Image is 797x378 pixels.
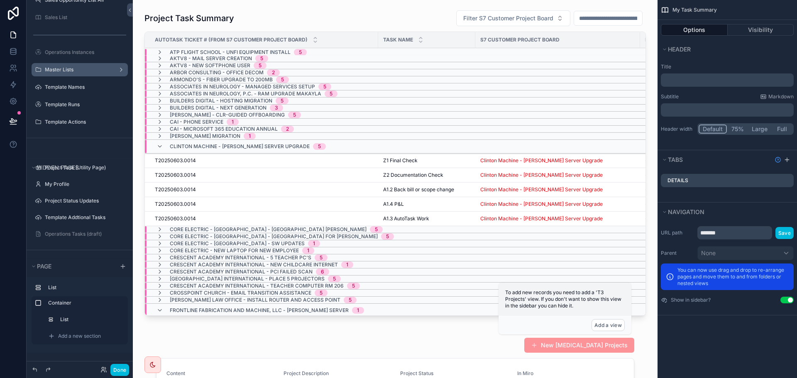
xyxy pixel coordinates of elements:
button: Header [661,44,789,55]
span: Crescent Academy International - New Childcare Internet [170,261,338,268]
div: scrollable content [27,277,133,353]
label: Operations Tasks (draft) [45,231,123,237]
label: Parent [661,250,694,256]
div: 2 [272,69,275,76]
span: Associates In Neurology - Managed Services Setup [170,83,315,90]
div: 5 [323,83,326,90]
div: 5 [333,276,336,282]
span: To add new records you need to add a 'T3 Projects' view. If you don't want to show this view in t... [505,289,621,309]
span: ATP Flight School - UNFI Equipment Install [170,49,291,56]
span: Clinton Machine - [PERSON_NAME] Server Upgrade [170,143,310,150]
div: scrollable content [661,73,794,87]
span: Tabs [668,156,683,163]
label: Template Actions [45,119,123,125]
button: None [697,246,794,260]
div: 5 [293,112,296,118]
label: Project Status Updates [45,198,123,204]
button: Visibility [728,24,794,36]
div: scrollable content [661,103,794,117]
button: Full [771,124,792,134]
div: 5 [260,55,263,62]
button: Save [775,227,794,239]
label: List [60,316,120,323]
span: Page [37,263,51,270]
p: You can now use drag and drop to re-arrange pages and move them to and from folders or nested views [677,267,789,287]
span: None [701,249,716,257]
button: Navigation [661,206,789,218]
div: 1 [357,307,359,314]
span: Task Name [383,37,413,43]
label: Master Lists [45,66,111,73]
span: Arbor Consulting - Office Decom [170,69,264,76]
div: 1 [313,240,315,247]
label: Details [667,177,688,184]
a: Markdown [760,93,794,100]
div: 1 [346,261,348,268]
div: 3 [275,105,278,111]
button: Large [748,124,771,134]
svg: Show help information [775,156,781,163]
label: Container [48,300,121,306]
span: Navigation [668,208,704,215]
label: Show in sidebar? [671,297,711,303]
span: [PERSON_NAME] - CLR-Guided Offboarding [170,112,285,118]
span: Header [668,46,691,53]
span: Core Electric - [GEOGRAPHIC_DATA] - SW Updates [170,240,305,247]
span: AutoTask Ticket # (from S7 Customer Project Board) [155,37,308,43]
span: Crescent Academy International - 5 Teacher PC's [170,254,311,261]
span: Core Electric - New Laptop for New Employee [170,247,299,254]
span: [PERSON_NAME] Migration [170,133,240,139]
span: S7 Customer Project Board [480,37,560,43]
span: Core Electric - [GEOGRAPHIC_DATA] - [GEOGRAPHIC_DATA] for [PERSON_NAME] [170,233,378,240]
button: Page [30,261,115,272]
button: Tabs [661,154,771,166]
span: Due Date [645,37,670,43]
label: Sales List [45,14,123,21]
label: Template Addtional Tasks [45,214,123,221]
span: Aktv8 - New Softphone User [170,62,250,69]
span: [PERSON_NAME] Law Office - Install Router and Access Point [170,297,340,303]
span: Frontline Fabrication and Machine, LLC - [PERSON_NAME] Server [170,307,349,314]
label: Subtitle [661,93,679,100]
div: 5 [349,297,352,303]
button: Options [661,24,728,36]
a: My Profile [45,181,123,188]
button: Hidden pages [30,162,125,173]
span: My Task Summary [672,7,717,13]
label: Template Runs [45,101,123,108]
div: 5 [318,143,321,150]
label: Operations Instances [45,49,123,56]
label: List [48,284,121,291]
label: Project Task (Utility Page) [45,164,123,171]
span: Associates In Neurology, P.C. - Ram Upgrade Makayla [170,90,321,97]
span: Markdown [768,93,794,100]
label: URL path [661,229,694,236]
label: Title [661,63,794,70]
div: 5 [281,98,284,104]
span: [GEOGRAPHIC_DATA] International - Place 5 Projectors [170,276,325,282]
button: Done [110,364,129,376]
div: 1 [232,119,234,125]
div: 1 [249,133,251,139]
div: 2 [286,126,289,132]
span: Armondo's - Fiber Upgrade to 200MB [170,76,273,83]
button: 75% [727,124,748,134]
div: 5 [386,233,389,240]
div: 5 [375,226,378,233]
div: 1 [307,247,309,254]
span: Builders Digital - Hosting Migration [170,98,272,104]
label: Template Names [45,84,123,90]
div: 5 [259,62,262,69]
span: CAI - Phone Service [170,119,223,125]
div: 5 [320,290,323,296]
span: CAI - Microsoft 365 Education Annual [170,126,278,132]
